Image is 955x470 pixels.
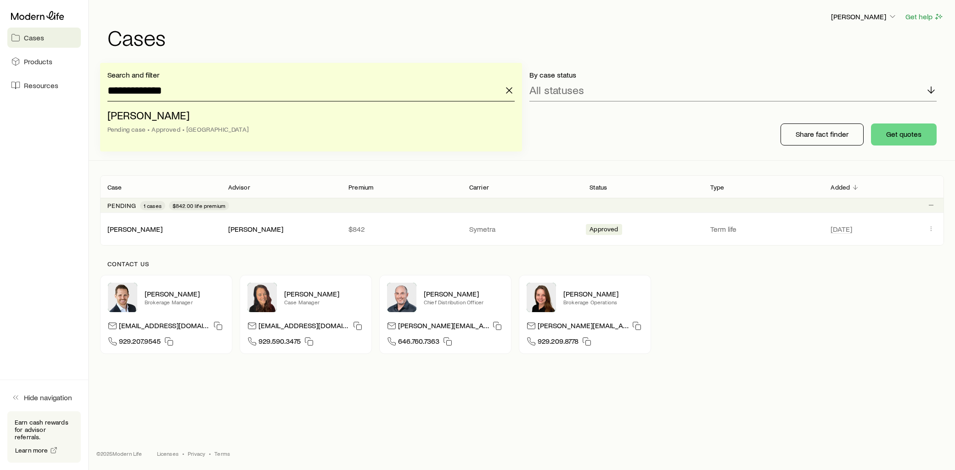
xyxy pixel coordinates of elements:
button: Get help [905,11,944,22]
li: McClung, Ryan [107,105,509,140]
a: Terms [214,450,230,457]
p: [PERSON_NAME] [424,289,504,298]
div: Pending case • Approved • [GEOGRAPHIC_DATA] [107,126,509,133]
p: By case status [529,70,937,79]
p: Status [590,184,607,191]
p: Case [107,184,122,191]
p: Added [831,184,850,191]
p: Share fact finder [796,129,848,139]
p: $842 [348,224,455,234]
a: Products [7,51,81,72]
span: 929.209.8778 [538,336,579,349]
a: Cases [7,28,81,48]
div: [PERSON_NAME] [107,224,163,234]
p: Chief Distribution Officer [424,298,504,306]
a: Licenses [157,450,179,457]
div: Earn cash rewards for advisor referrals.Learn more [7,411,81,463]
p: [EMAIL_ADDRESS][DOMAIN_NAME] [258,321,349,333]
span: [PERSON_NAME] [107,108,190,122]
p: Carrier [469,184,489,191]
a: Privacy [188,450,205,457]
span: $842.00 life premium [173,202,225,209]
span: Products [24,57,52,66]
span: • [182,450,184,457]
p: Term life [710,224,816,234]
p: Brokerage Manager [145,298,225,306]
p: Pending [107,202,136,209]
span: Approved [590,225,618,235]
span: 929.590.3475 [258,336,301,349]
p: Contact us [107,260,937,268]
span: 1 cases [144,202,162,209]
span: Cases [24,33,44,42]
h1: Cases [107,26,944,48]
p: Brokerage Operations [563,298,643,306]
div: [PERSON_NAME] [228,224,283,234]
p: Earn cash rewards for advisor referrals. [15,419,73,441]
p: [PERSON_NAME] [145,289,225,298]
p: [PERSON_NAME] [831,12,897,21]
p: All statuses [529,84,584,96]
button: Hide navigation [7,387,81,408]
p: Advisor [228,184,250,191]
p: © 2025 Modern Life [96,450,142,457]
img: Abby McGuigan [247,283,277,312]
button: [PERSON_NAME] [831,11,898,22]
div: Client cases [100,175,944,246]
p: Case Manager [284,298,364,306]
p: Symetra [469,224,575,234]
span: Resources [24,81,58,90]
a: [PERSON_NAME] [107,224,163,233]
p: [PERSON_NAME][EMAIL_ADDRESS][DOMAIN_NAME] [398,321,489,333]
p: Search and filter [107,70,515,79]
span: 929.207.9545 [119,336,161,349]
span: Hide navigation [24,393,72,402]
a: Resources [7,75,81,95]
p: Type [710,184,725,191]
img: Nick Weiler [108,283,137,312]
span: [DATE] [831,224,852,234]
p: [PERSON_NAME][EMAIL_ADDRESS][DOMAIN_NAME] [538,321,629,333]
span: • [209,450,211,457]
p: [EMAIL_ADDRESS][DOMAIN_NAME] [119,321,210,333]
img: Ellen Wall [527,283,556,312]
button: Share fact finder [781,123,864,145]
span: Learn more [15,447,48,453]
p: [PERSON_NAME] [284,289,364,298]
p: Premium [348,184,373,191]
p: [PERSON_NAME] [563,289,643,298]
span: 646.760.7363 [398,336,439,349]
img: Dan Pierson [387,283,416,312]
button: Get quotes [871,123,937,145]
